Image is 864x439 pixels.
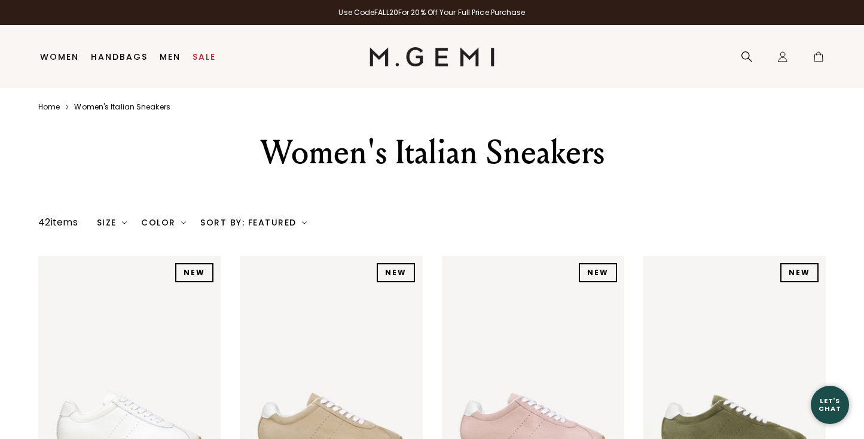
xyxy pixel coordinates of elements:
[122,220,127,225] img: chevron-down.svg
[370,47,494,66] img: M.Gemi
[193,52,216,62] a: Sale
[38,215,78,230] div: 42 items
[181,220,186,225] img: chevron-down.svg
[175,263,213,282] div: NEW
[302,220,307,225] img: chevron-down.svg
[780,263,819,282] div: NEW
[200,218,307,227] div: Sort By: Featured
[74,102,170,112] a: Women's italian sneakers
[40,52,79,62] a: Women
[579,263,617,282] div: NEW
[38,102,60,112] a: Home
[160,52,181,62] a: Men
[97,218,127,227] div: Size
[225,131,640,174] div: Women's Italian Sneakers
[374,7,398,17] strong: FALL20
[377,263,415,282] div: NEW
[91,52,148,62] a: Handbags
[811,397,849,412] div: Let's Chat
[141,218,186,227] div: Color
